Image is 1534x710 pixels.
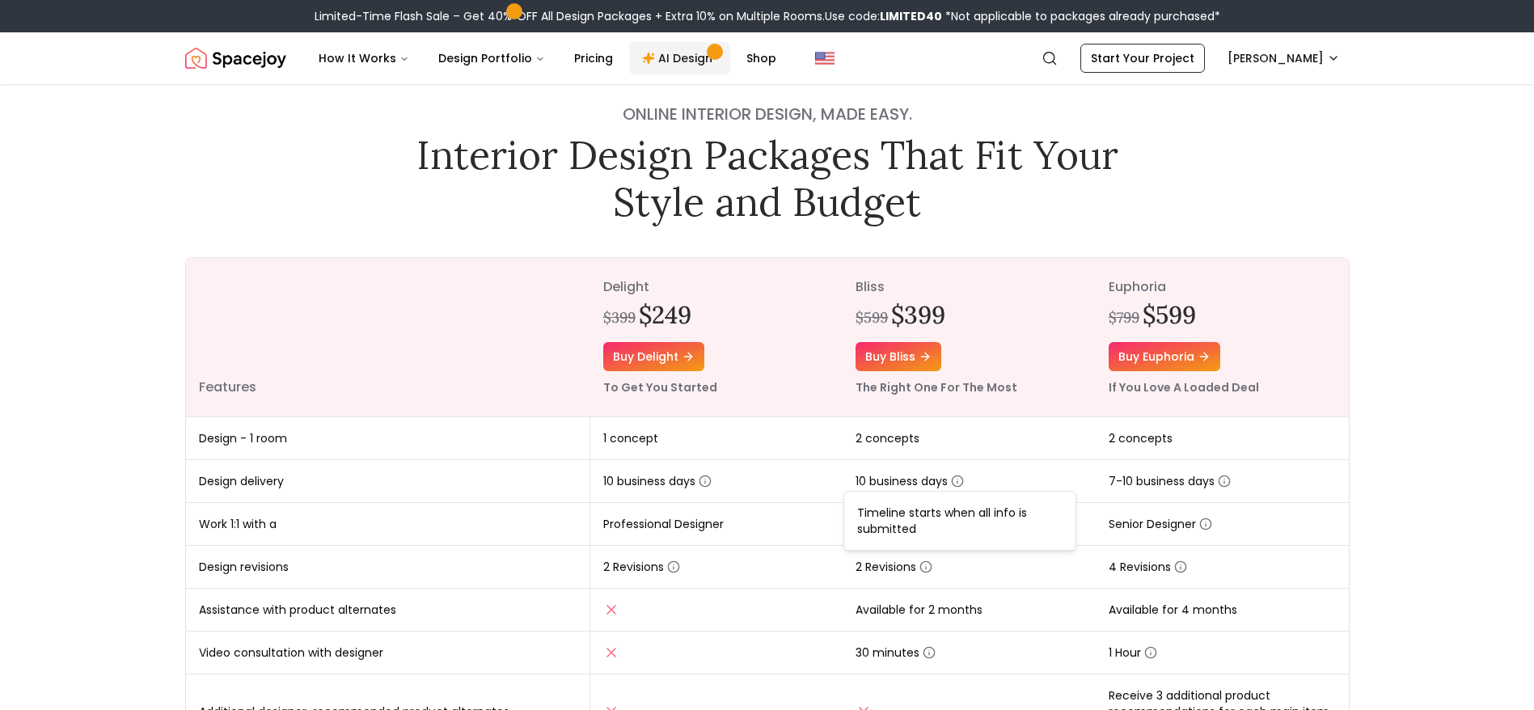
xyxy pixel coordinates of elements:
[1109,516,1212,532] span: Senior Designer
[942,8,1220,24] span: *Not applicable to packages already purchased*
[306,42,422,74] button: How It Works
[306,42,789,74] nav: Main
[856,306,888,329] div: $599
[185,42,286,74] a: Spacejoy
[1109,277,1336,297] p: euphoria
[1109,379,1259,395] small: If You Love A Loaded Deal
[186,632,590,674] td: Video consultation with designer
[1143,300,1196,329] h2: $599
[1109,342,1220,371] a: Buy euphoria
[405,132,1130,225] h1: Interior Design Packages That Fit Your Style and Budget
[856,342,941,371] a: Buy bliss
[1096,589,1349,632] td: Available for 4 months
[815,49,835,68] img: United States
[186,589,590,632] td: Assistance with product alternates
[1109,559,1187,575] span: 4 Revisions
[603,306,636,329] div: $399
[856,277,1083,297] p: bliss
[603,379,717,395] small: To Get You Started
[856,644,936,661] span: 30 minutes
[185,42,286,74] img: Spacejoy Logo
[1080,44,1205,73] a: Start Your Project
[856,473,964,489] span: 10 business days
[1218,44,1350,73] button: [PERSON_NAME]
[603,559,680,575] span: 2 Revisions
[1109,306,1139,329] div: $799
[856,430,919,446] span: 2 concepts
[1109,644,1157,661] span: 1 Hour
[185,32,1350,84] nav: Global
[186,503,590,546] td: Work 1:1 with a
[603,473,712,489] span: 10 business days
[1109,473,1231,489] span: 7-10 business days
[733,42,789,74] a: Shop
[315,8,1220,24] div: Limited-Time Flash Sale – Get 40% OFF All Design Packages + Extra 10% on Multiple Rooms.
[825,8,942,24] span: Use code:
[603,516,724,532] span: Professional Designer
[603,430,658,446] span: 1 concept
[603,277,830,297] p: delight
[880,8,942,24] b: LIMITED40
[425,42,558,74] button: Design Portfolio
[843,491,1076,551] div: Timeline starts when all info is submitted
[1109,430,1173,446] span: 2 concepts
[186,460,590,503] td: Design delivery
[186,546,590,589] td: Design revisions
[186,258,590,417] th: Features
[629,42,730,74] a: AI Design
[603,342,704,371] a: Buy delight
[856,559,932,575] span: 2 Revisions
[891,300,945,329] h2: $399
[561,42,626,74] a: Pricing
[405,103,1130,125] h4: Online interior design, made easy.
[639,300,691,329] h2: $249
[843,589,1096,632] td: Available for 2 months
[186,417,590,460] td: Design - 1 room
[856,379,1017,395] small: The Right One For The Most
